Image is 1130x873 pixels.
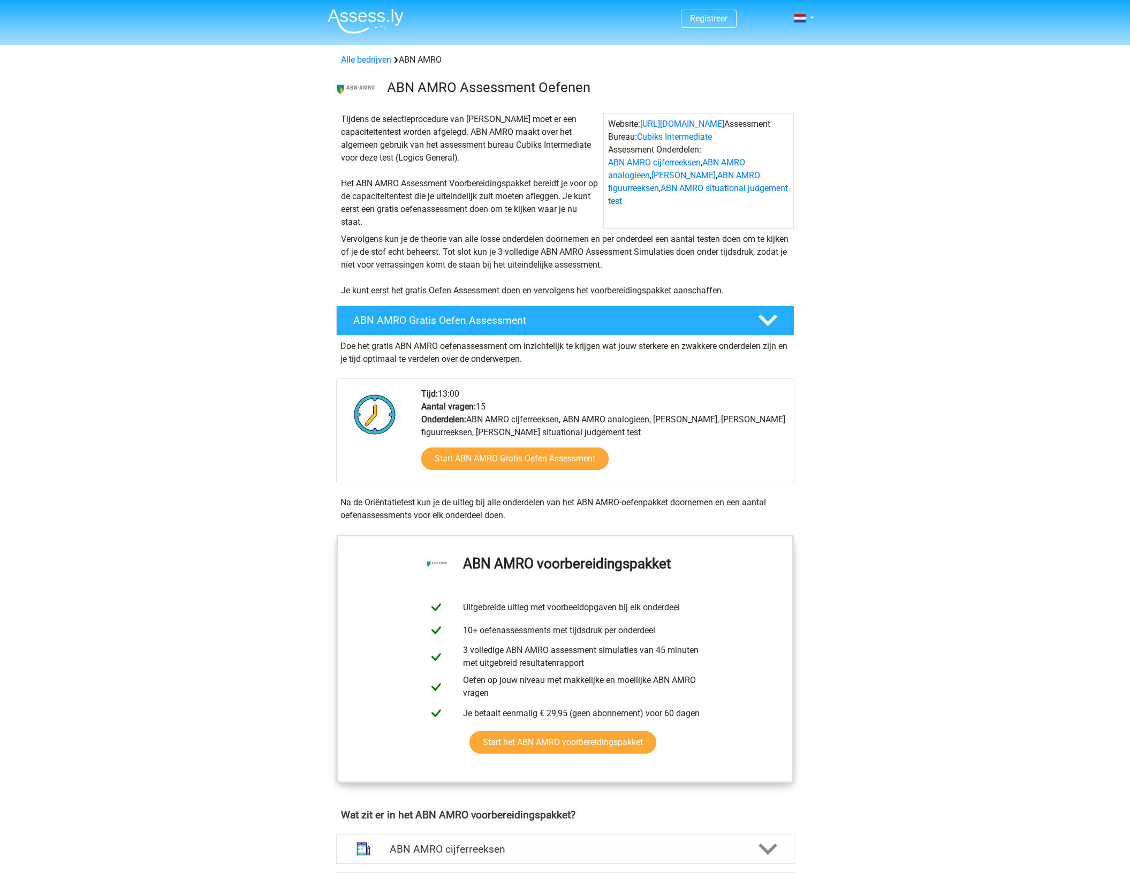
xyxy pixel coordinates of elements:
[413,388,793,483] div: 13:00 15 ABN AMRO cijferreeksen, ABN AMRO analogieen, [PERSON_NAME], [PERSON_NAME] figuurreeksen,...
[421,389,438,399] b: Tijd:
[603,113,794,229] div: Website: Assessment Bureau: Assessment Onderdelen: , , , ,
[332,306,799,336] a: ABN AMRO Gratis Oefen Assessment
[390,843,740,855] h4: ABN AMRO cijferreeksen
[337,54,794,66] div: ABN AMRO
[637,132,712,142] a: Cubiks Intermediate
[469,731,656,754] a: Start het ABN AMRO voorbereidingspakket
[421,401,476,412] b: Aantal vragen:
[651,170,716,180] a: [PERSON_NAME]
[336,496,794,522] div: Na de Oriëntatietest kun je de uitleg bij alle onderdelen van het ABN AMRO-oefenpakket doornemen ...
[348,388,402,441] img: Klok
[337,113,603,229] div: Tijdens de selectieprocedure van [PERSON_NAME] moet er een capaciteitentest worden afgelegd. ABN ...
[690,13,727,24] a: Registreer
[328,9,404,34] img: Assessly
[421,414,466,424] b: Onderdelen:
[608,157,701,168] a: ABN AMRO cijferreeksen
[608,170,760,193] a: ABN AMRO figuurreeksen
[640,119,724,129] a: [URL][DOMAIN_NAME]
[337,233,794,297] div: Vervolgens kun je de theorie van alle losse onderdelen doornemen en per onderdeel een aantal test...
[341,809,790,821] h4: Wat zit er in het ABN AMRO voorbereidingspakket?
[332,834,799,864] a: cijferreeksen ABN AMRO cijferreeksen
[336,336,794,366] div: Doe het gratis ABN AMRO oefenassessment om inzichtelijk te krijgen wat jouw sterkere en zwakkere ...
[341,55,391,65] a: Alle bedrijven
[353,314,741,327] h4: ABN AMRO Gratis Oefen Assessment
[608,183,788,206] a: ABN AMRO situational judgement test
[421,447,609,470] a: Start ABN AMRO Gratis Oefen Assessment
[350,835,377,863] img: cijferreeksen
[387,79,786,96] h3: ABN AMRO Assessment Oefenen
[608,157,745,180] a: ABN AMRO analogieen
